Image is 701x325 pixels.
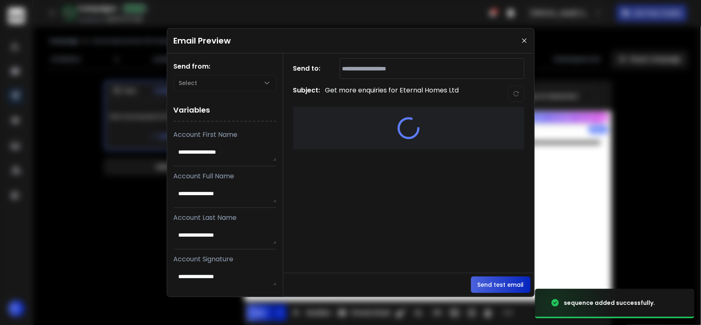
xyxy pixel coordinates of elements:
h1: Subject: [293,85,320,102]
p: Account Full Name [174,171,276,181]
h1: Send from: [174,62,276,71]
p: Account Last Name [174,213,276,223]
p: Account First Name [174,130,276,140]
p: Account Signature [174,254,276,264]
h1: Send to: [293,64,326,74]
div: sequence added successfully. [564,299,655,307]
p: Get more enquiries for Eternal Homes Ltd [325,85,459,102]
h1: Variables [174,99,276,122]
button: Send test email [471,277,531,293]
h1: Email Preview [174,35,231,46]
